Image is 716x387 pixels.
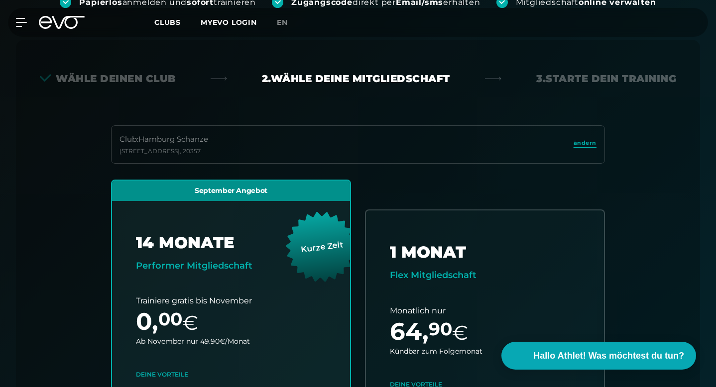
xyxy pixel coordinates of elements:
a: en [277,17,300,28]
div: [STREET_ADDRESS] , 20357 [119,147,208,155]
a: Clubs [154,17,201,27]
span: ändern [574,139,597,147]
div: Club : Hamburg Schanze [119,134,208,145]
span: Clubs [154,18,181,27]
span: en [277,18,288,27]
div: 3. Starte dein Training [536,72,676,86]
span: Hallo Athlet! Was möchtest du tun? [533,349,684,363]
a: MYEVO LOGIN [201,18,257,27]
div: 2. Wähle deine Mitgliedschaft [262,72,450,86]
div: Wähle deinen Club [40,72,176,86]
a: ändern [574,139,597,150]
button: Hallo Athlet! Was möchtest du tun? [501,342,696,370]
